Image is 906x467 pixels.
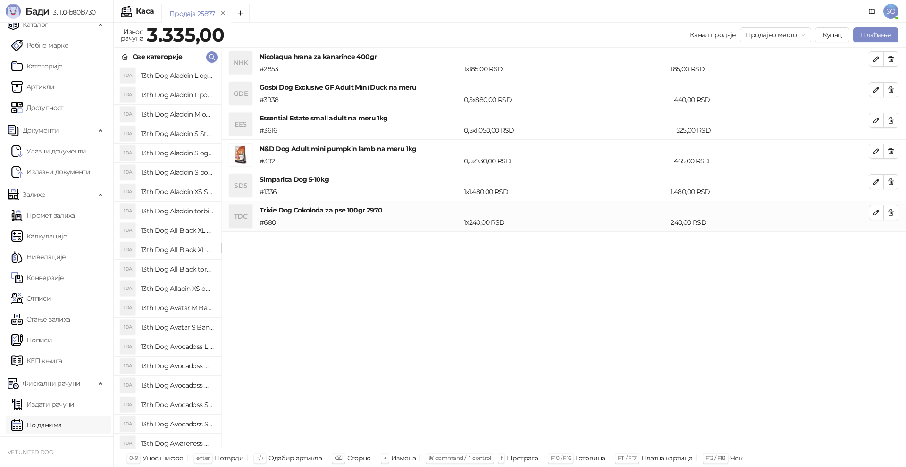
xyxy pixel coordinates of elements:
[11,57,63,76] a: Категорије
[669,64,871,74] div: 185,00 RSD
[120,107,135,122] div: 1DA
[864,4,880,19] a: Документација
[119,25,145,44] div: Износ рачуна
[260,51,869,62] h4: Nicolaqua hrana za kanarince 400gr
[120,165,135,180] div: 1DA
[141,300,214,315] h4: 13th Dog Avatar M Bandana 3513
[256,454,264,461] span: ↑/↓
[141,165,214,180] h4: 13th Dog Aladdin S povodac 1582
[6,4,21,19] img: Logo
[141,397,214,412] h4: 13th Dog Avocadoss S Bandana 3632
[120,126,135,141] div: 1DA
[229,205,252,228] div: TDC
[120,87,135,102] div: 1DA
[147,23,224,46] strong: 3.335,00
[120,68,135,83] div: 1DA
[428,454,491,461] span: ⌘ command / ⌃ control
[141,436,214,451] h4: 13th Dog Awareness M Bandana 3636
[141,416,214,432] h4: 13th Dog Avocadoss S ogrlica 1112
[462,94,672,105] div: 0,5 x 880,00 RSD
[229,51,252,74] div: NHK
[120,145,135,161] div: 1DA
[672,156,871,166] div: 465,00 RSD
[11,227,67,246] a: Калкулације
[11,351,62,370] a: КЕП књига
[674,125,871,136] div: 525,00 RSD
[120,300,135,315] div: 1DA
[141,281,214,296] h4: 13th Dog Alladin XS ogrlica 1107
[136,8,154,15] div: Каса
[258,125,462,136] div: # 3616
[120,358,135,374] div: 1DA
[384,454,386,461] span: +
[120,242,135,257] div: 1DA
[120,184,135,199] div: 1DA
[217,9,229,17] button: remove
[260,82,869,93] h4: Gosbi Dog Exclusive GF Adult Mini Duck na meru
[11,36,68,55] a: Робне марке
[260,174,869,185] h4: Simparica Dog 5-10kg
[705,454,726,461] span: F12 / F18
[141,68,214,83] h4: 13th Dog Aladdin L ogrlica 1111
[746,28,805,42] span: Продајно место
[258,217,462,228] div: # 680
[23,121,59,140] span: Документи
[853,27,898,42] button: Плаћање
[133,51,182,62] div: Све категорије
[120,436,135,451] div: 1DA
[120,320,135,335] div: 1DA
[23,15,48,34] span: Каталог
[335,454,342,461] span: ⌫
[690,30,736,40] div: Канал продаје
[669,187,871,197] div: 1.480,00 RSD
[141,87,214,102] h4: 13th Dog Aladdin L povodac 1584
[129,454,138,461] span: 0-9
[141,339,214,354] h4: 13th Dog Avocadoss L Bandana 3634
[672,94,871,105] div: 440,00 RSD
[347,452,371,464] div: Сторно
[141,204,214,219] h4: 13th Dog Aladdin torbica 3016
[11,142,86,161] a: Ulazni dokumentiУлазни документи
[260,144,869,154] h4: N&D Dog Adult mini pumpkin lamb na meru 1kg
[120,416,135,432] div: 1DA
[120,262,135,277] div: 1DA
[258,94,462,105] div: # 3938
[141,378,214,393] h4: 13th Dog Avocadoss M povodac 1585
[141,320,214,335] h4: 13th Dog Avatar S Bandana 3512
[141,262,214,277] h4: 13th Dog All Black torbica 3020
[23,185,45,204] span: Залихе
[231,4,250,23] button: Add tab
[618,454,636,461] span: F11 / F17
[25,6,49,17] span: Бади
[229,82,252,105] div: GDE
[141,145,214,161] h4: 13th Dog Aladdin S ogrlica 1108
[11,289,51,308] a: Отписи
[11,416,61,434] a: По данима
[462,187,669,197] div: 1 x 1.480,00 RSD
[229,174,252,197] div: SD5
[49,8,95,17] span: 3.11.0-b80b730
[462,156,672,166] div: 0,5 x 930,00 RSD
[114,66,221,449] div: grid
[462,125,674,136] div: 0,5 x 1.050,00 RSD
[169,8,215,19] div: Продаја 25877
[141,184,214,199] h4: 13th Dog Aladdin XS Step am 2085
[11,395,75,414] a: Издати рачуни
[141,126,214,141] h4: 13th Dog Aladdin S Step am 2086
[669,217,871,228] div: 240,00 RSD
[23,374,80,393] span: Фискални рачуни
[258,64,462,74] div: # 2853
[141,242,214,257] h4: 13th Dog All Black XL povodac 1608
[11,331,52,349] a: Пописи
[120,204,135,219] div: 1DA
[11,247,66,266] a: Нивелације
[551,454,571,461] span: F10 / F16
[883,4,898,19] span: SO
[11,98,64,117] a: Доступност
[120,397,135,412] div: 1DA
[258,156,462,166] div: # 392
[141,107,214,122] h4: 13th Dog Aladdin M ogrlica 1110
[8,449,53,456] small: VET UNITED DOO
[143,452,184,464] div: Унос шифре
[641,452,693,464] div: Платна картица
